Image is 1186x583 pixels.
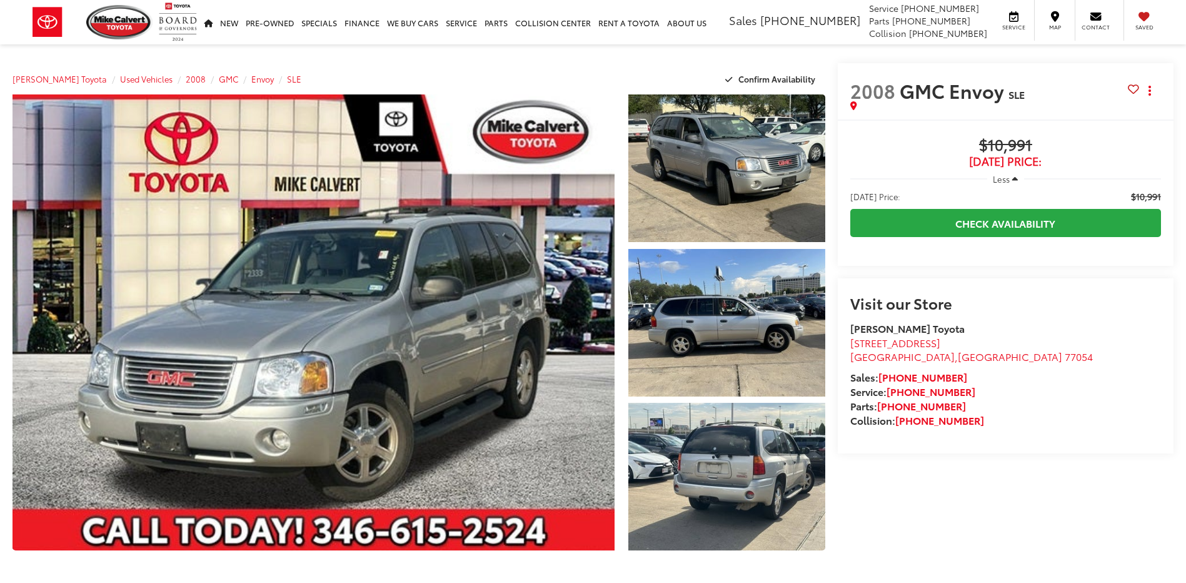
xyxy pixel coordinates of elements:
a: [STREET_ADDRESS] [GEOGRAPHIC_DATA],[GEOGRAPHIC_DATA] 77054 [850,335,1093,364]
span: [GEOGRAPHIC_DATA] [850,349,955,363]
span: [DATE] Price: [850,190,900,203]
span: $10,991 [850,136,1161,155]
span: GMC Envoy [900,77,1008,104]
span: Service [869,2,898,14]
a: [PHONE_NUMBER] [877,398,966,413]
span: dropdown dots [1148,86,1151,96]
span: , [850,349,1093,363]
span: SLE [1008,87,1025,101]
button: Actions [1139,79,1161,101]
span: Less [993,173,1010,185]
a: [PERSON_NAME] Toyota [13,73,107,84]
span: Contact [1082,23,1110,31]
span: Service [1000,23,1028,31]
span: [STREET_ADDRESS] [850,335,940,350]
img: 2008 GMC Envoy SLE [626,93,827,243]
span: [PHONE_NUMBER] [909,27,987,39]
img: Mike Calvert Toyota [86,5,153,39]
a: Used Vehicles [120,73,173,84]
span: Sales [729,12,757,28]
span: [GEOGRAPHIC_DATA] [958,349,1062,363]
span: [PHONE_NUMBER] [760,12,860,28]
span: Collision [869,27,907,39]
span: Map [1041,23,1068,31]
span: 2008 [850,77,895,104]
a: [PHONE_NUMBER] [878,370,967,384]
a: [PHONE_NUMBER] [887,384,975,398]
button: Less [987,168,1025,190]
a: Expand Photo 2 [628,249,825,397]
span: Parts [869,14,890,27]
a: SLE [287,73,301,84]
strong: Parts: [850,398,966,413]
span: 77054 [1065,349,1093,363]
strong: [PERSON_NAME] Toyota [850,321,965,335]
strong: Sales: [850,370,967,384]
a: Envoy [251,73,274,84]
a: Expand Photo 1 [628,94,825,242]
button: Confirm Availability [718,68,825,90]
span: [PHONE_NUMBER] [892,14,970,27]
a: Check Availability [850,209,1161,237]
a: Expand Photo 3 [628,403,825,550]
strong: Service: [850,384,975,398]
img: 2008 GMC Envoy SLE [626,247,827,398]
span: Saved [1130,23,1158,31]
a: GMC [219,73,238,84]
span: Confirm Availability [738,73,815,84]
strong: Collision: [850,413,984,427]
a: 2008 [186,73,206,84]
h2: Visit our Store [850,295,1161,311]
a: Expand Photo 0 [13,94,615,550]
span: [DATE] Price: [850,155,1161,168]
a: [PHONE_NUMBER] [895,413,984,427]
img: 2008 GMC Envoy SLE [626,402,827,552]
span: $10,991 [1131,190,1161,203]
span: [PHONE_NUMBER] [901,2,979,14]
img: 2008 GMC Envoy SLE [6,92,621,553]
